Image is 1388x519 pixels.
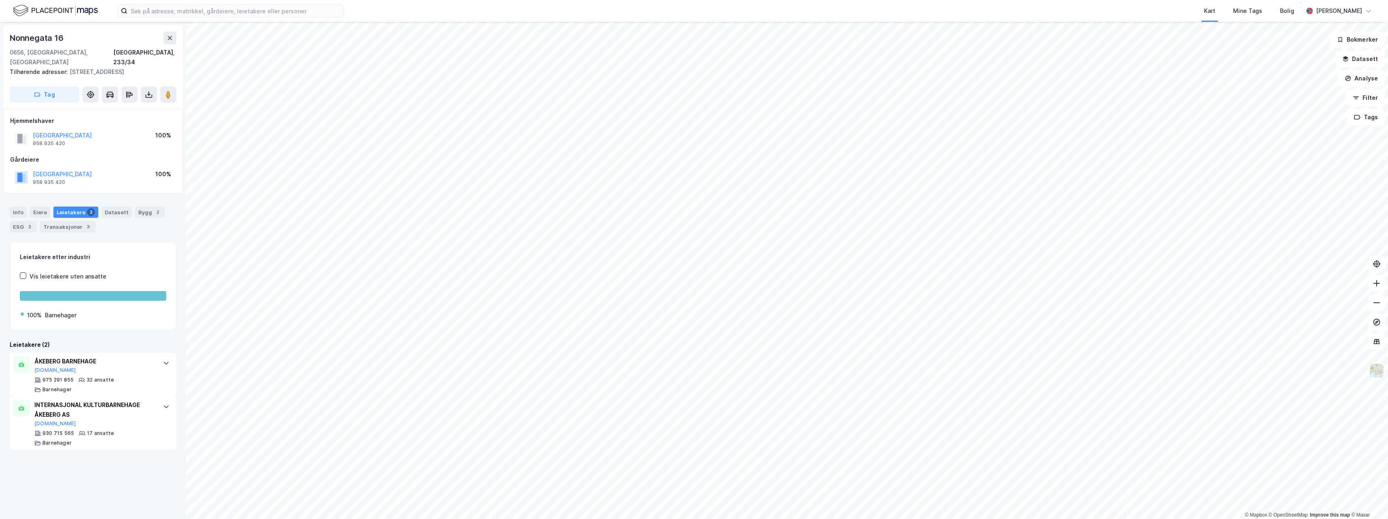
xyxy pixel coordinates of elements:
div: 975 291 855 [42,377,74,383]
input: Søk på adresse, matrikkel, gårdeiere, leietakere eller personer [127,5,343,17]
button: Datasett [1335,51,1385,67]
div: Barnehager [45,310,76,320]
div: 3 [84,223,92,231]
a: Improve this map [1310,512,1350,518]
a: OpenStreetMap [1269,512,1308,518]
div: Leietakere [53,207,98,218]
div: 2 [87,208,95,216]
div: 930 715 565 [42,430,74,437]
div: Barnehager [42,386,72,393]
img: logo.f888ab2527a4732fd821a326f86c7f29.svg [13,4,98,18]
div: Bolig [1280,6,1294,16]
div: 0656, [GEOGRAPHIC_DATA], [GEOGRAPHIC_DATA] [10,48,113,67]
div: Vis leietakere uten ansatte [30,272,106,281]
div: 100% [155,131,171,140]
div: 958 935 420 [33,140,65,147]
div: 17 ansatte [87,430,114,437]
div: Info [10,207,27,218]
div: Eiere [30,207,50,218]
div: 958 935 420 [33,179,65,186]
div: Nonnegata 16 [10,32,65,44]
div: ÅKEBERG BARNEHAGE [34,357,155,366]
div: [GEOGRAPHIC_DATA], 233/34 [113,48,176,67]
div: Leietakere (2) [10,340,176,350]
div: Mine Tags [1233,6,1262,16]
div: Kontrollprogram for chat [1348,480,1388,519]
div: Hjemmelshaver [10,116,176,126]
span: Tilhørende adresser: [10,68,70,75]
button: Analyse [1338,70,1385,86]
div: 100% [27,310,42,320]
div: Transaksjoner [40,221,95,232]
button: Bokmerker [1330,32,1385,48]
button: Tag [10,86,79,103]
div: ESG [10,221,37,232]
div: Gårdeiere [10,155,176,165]
button: [DOMAIN_NAME] [34,420,76,427]
div: [STREET_ADDRESS] [10,67,170,77]
div: 2 [154,208,162,216]
button: Tags [1347,109,1385,125]
iframe: Chat Widget [1348,480,1388,519]
img: Z [1369,363,1384,378]
button: [DOMAIN_NAME] [34,367,76,373]
div: Barnehager [42,440,72,446]
button: Filter [1346,90,1385,106]
div: 32 ansatte [87,377,114,383]
div: Kart [1204,6,1215,16]
div: INTERNASJONAL KULTURBARNEHAGE ÅKEBERG AS [34,400,155,420]
div: Bygg [135,207,165,218]
a: Mapbox [1245,512,1267,518]
div: Leietakere etter industri [20,252,166,262]
div: 2 [25,223,34,231]
div: [PERSON_NAME] [1316,6,1362,16]
div: 100% [155,169,171,179]
div: Datasett [102,207,132,218]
